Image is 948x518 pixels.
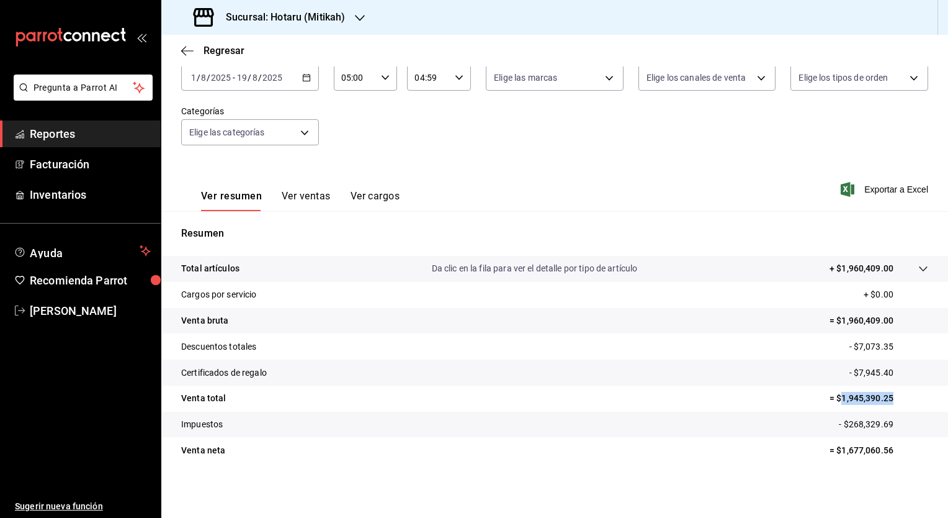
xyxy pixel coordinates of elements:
[203,45,244,57] span: Regresar
[843,182,928,197] button: Exportar a Excel
[849,366,928,379] p: - $7,945.40
[494,71,557,84] span: Elige las marcas
[197,73,200,83] span: /
[201,190,400,211] div: navigation tabs
[181,226,928,241] p: Resumen
[181,392,226,405] p: Venta total
[432,262,638,275] p: Da clic en la fila para ver el detalle por tipo de artículo
[30,302,151,319] span: [PERSON_NAME]
[201,190,262,211] button: Ver resumen
[248,73,251,83] span: /
[181,262,239,275] p: Total artículos
[181,107,319,116] label: Categorías
[181,340,256,353] p: Descuentos totales
[9,90,153,103] a: Pregunta a Parrot AI
[252,73,258,83] input: --
[200,73,207,83] input: --
[30,186,151,203] span: Inventarios
[829,392,928,405] p: = $1,945,390.25
[236,73,248,83] input: --
[181,418,223,431] p: Impuestos
[864,288,928,301] p: + $0.00
[829,314,928,327] p: = $1,960,409.00
[839,418,928,431] p: - $268,329.69
[181,288,257,301] p: Cargos por servicio
[262,73,283,83] input: ----
[181,366,267,379] p: Certificados de regalo
[30,125,151,142] span: Reportes
[829,262,893,275] p: + $1,960,409.00
[849,340,928,353] p: - $7,073.35
[181,314,228,327] p: Venta bruta
[30,243,135,258] span: Ayuda
[646,71,746,84] span: Elige los canales de venta
[190,73,197,83] input: --
[258,73,262,83] span: /
[15,500,151,513] span: Sugerir nueva función
[216,10,345,25] h3: Sucursal: Hotaru (Mitikah)
[798,71,888,84] span: Elige los tipos de orden
[30,272,151,289] span: Recomienda Parrot
[233,73,235,83] span: -
[829,444,928,457] p: = $1,677,060.56
[30,156,151,173] span: Facturación
[181,444,225,457] p: Venta neta
[189,126,265,139] span: Elige las categorías
[136,32,146,42] button: open_drawer_menu
[207,73,210,83] span: /
[34,81,133,94] span: Pregunta a Parrot AI
[14,75,153,101] button: Pregunta a Parrot AI
[351,190,400,211] button: Ver cargos
[282,190,331,211] button: Ver ventas
[181,45,244,57] button: Regresar
[210,73,231,83] input: ----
